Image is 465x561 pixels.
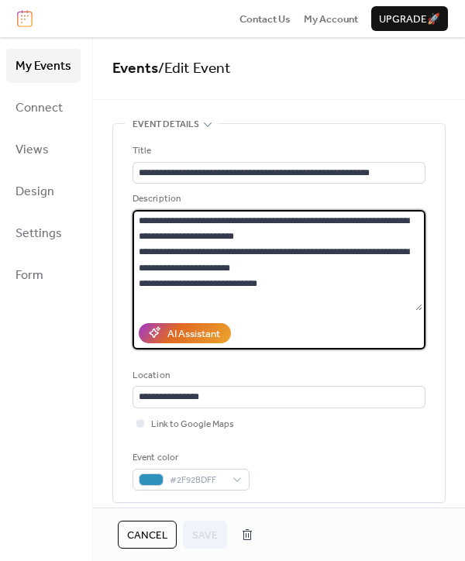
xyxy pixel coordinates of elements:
[15,222,62,246] span: Settings
[6,258,81,292] a: Form
[167,326,220,342] div: AI Assistant
[239,12,291,27] span: Contact Us
[17,10,33,27] img: logo
[6,91,81,125] a: Connect
[15,263,43,288] span: Form
[133,117,199,133] span: Event details
[118,521,177,549] button: Cancel
[15,180,54,205] span: Design
[133,368,422,384] div: Location
[133,143,422,159] div: Title
[239,11,291,26] a: Contact Us
[6,174,81,208] a: Design
[6,133,81,167] a: Views
[379,12,440,27] span: Upgrade 🚀
[127,528,167,543] span: Cancel
[304,12,358,27] span: My Account
[15,96,63,121] span: Connect
[133,191,422,207] div: Description
[15,54,71,79] span: My Events
[371,6,448,31] button: Upgrade🚀
[151,417,234,432] span: Link to Google Maps
[158,54,231,83] span: / Edit Event
[170,473,225,488] span: #2F92BDFF
[133,450,246,466] div: Event color
[112,54,158,83] a: Events
[304,11,358,26] a: My Account
[6,216,81,250] a: Settings
[15,138,49,163] span: Views
[6,49,81,83] a: My Events
[139,323,231,343] button: AI Assistant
